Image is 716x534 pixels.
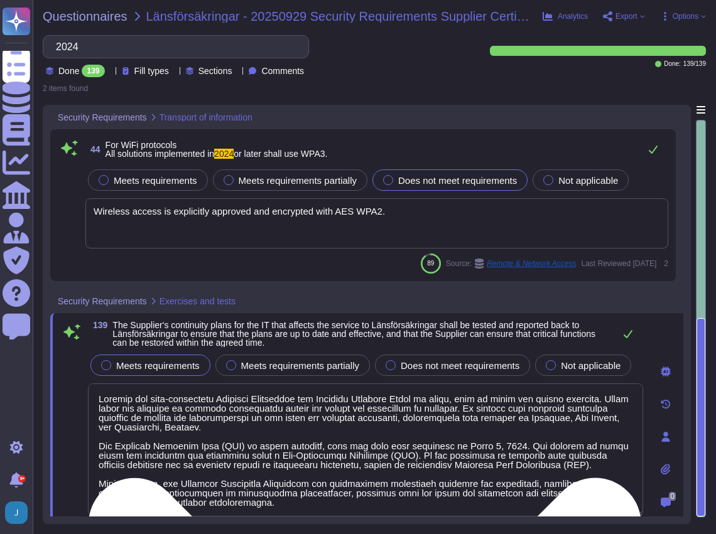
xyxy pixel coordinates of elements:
[116,360,200,371] span: Meets requirements
[558,175,618,186] span: Not applicable
[106,140,215,159] span: For WiFi protocols All solutions implemented in
[427,260,434,267] span: 89
[543,11,588,21] button: Analytics
[134,67,169,75] span: Fill types
[561,360,621,371] span: Not applicable
[673,13,698,20] span: Options
[683,61,706,67] span: 139 / 139
[558,13,588,20] span: Analytics
[43,85,88,92] div: 2 items found
[112,320,595,348] span: The Supplier's continuity plans for the IT that affects the service to Länsförsäkringar shall be ...
[50,36,296,58] input: Search by keywords
[160,113,252,122] span: Transport of information
[398,175,517,186] span: Does not meet requirements
[234,149,327,159] span: or later shall use WPA3.
[241,360,359,371] span: Meets requirements partially
[58,67,79,75] span: Done
[664,61,681,67] span: Done:
[487,260,576,267] span: Remote & Network Access
[58,297,147,306] span: Security Requirements
[160,297,236,306] span: Exercises and tests
[616,13,637,20] span: Export
[401,360,519,371] span: Does not meet requirements
[82,65,104,77] div: 139
[43,10,127,23] span: Questionnaires
[661,260,668,267] span: 2
[88,321,107,329] span: 139
[581,260,656,267] span: Last Reviewed [DATE]
[3,499,36,526] button: user
[146,10,533,23] span: Länsförsäkringar - 20250929 Security Requirements Supplier Certifiicates Copy
[446,259,577,269] span: Source:
[58,113,147,122] span: Security Requirements
[239,175,357,186] span: Meets requirements partially
[85,145,100,154] span: 44
[18,475,26,483] div: 9+
[214,149,234,159] mark: 2024
[94,206,385,216] span: Wireless access is explicitly approved and encrypted with AES WPA2.
[5,501,28,524] img: user
[198,67,232,75] span: Sections
[114,175,197,186] span: Meets requirements
[669,492,676,501] span: 0
[261,67,304,75] span: Comments
[88,383,643,516] textarea: Loremip dol sita-consectetu Adipisci Elitseddoe tem Incididu Utlabore Etdol ma aliqu, enim ad min...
